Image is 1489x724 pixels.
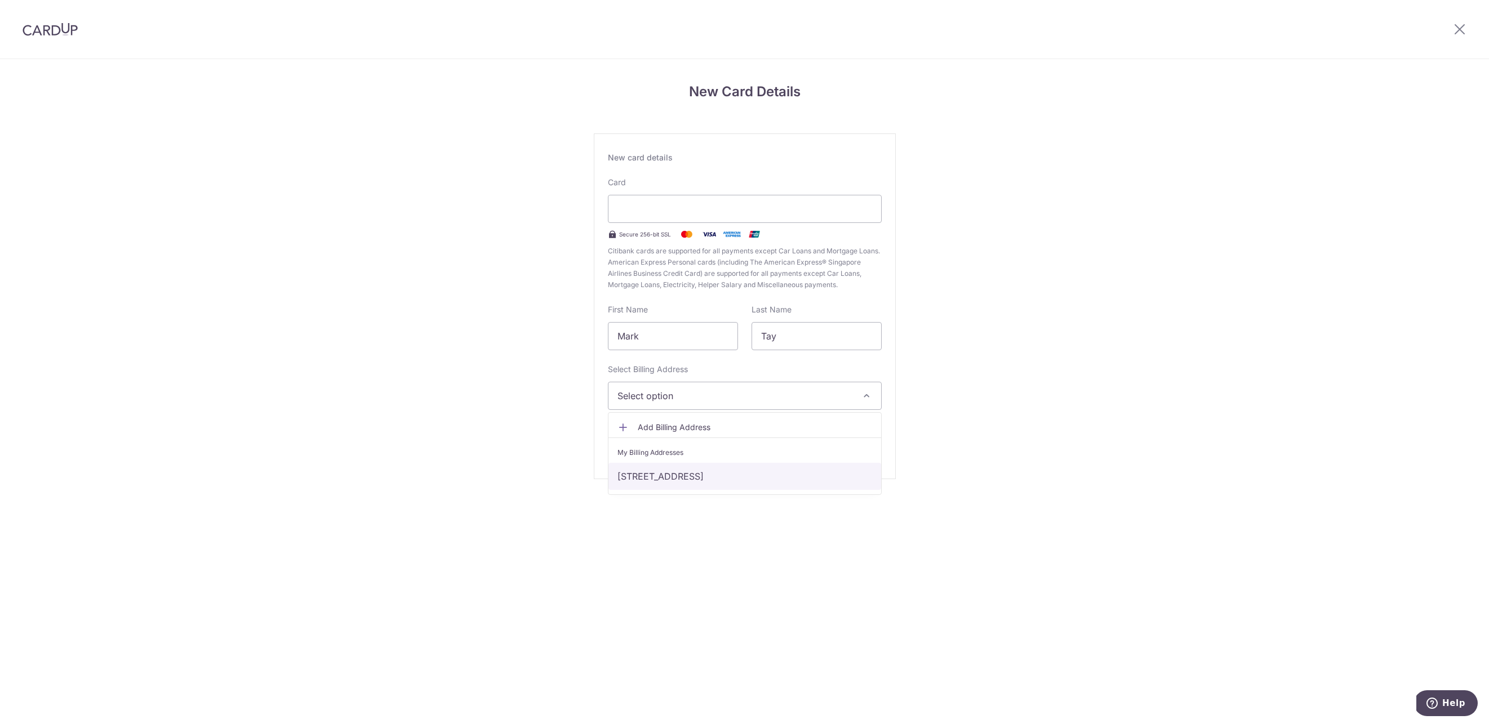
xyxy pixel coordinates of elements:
span: Select option [617,389,852,403]
label: Card [608,177,626,188]
span: Secure 256-bit SSL [619,230,671,239]
iframe: Secure card payment input frame [617,202,872,216]
img: Visa [698,227,721,241]
img: CardUp [23,23,78,36]
label: First Name [608,304,648,315]
span: Citibank cards are supported for all payments except Car Loans and Mortgage Loans. American Expre... [608,245,882,291]
iframe: Opens a widget where you can find more information [1416,690,1478,718]
h4: New Card Details [594,82,896,102]
img: .alt.unionpay [743,227,766,241]
img: .alt.amex [721,227,743,241]
div: New card details [608,152,882,163]
label: Last Name [752,304,792,315]
input: Cardholder Last Name [752,322,882,350]
input: Cardholder First Name [608,322,738,350]
a: Add Billing Address [608,417,881,437]
label: Select Billing Address [608,364,688,375]
button: Select option [608,382,882,410]
a: [STREET_ADDRESS] [608,463,881,490]
span: Add Billing Address [638,422,872,433]
ul: Select option [608,412,882,495]
span: My Billing Addresses [617,447,683,458]
img: Mastercard [675,227,698,241]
